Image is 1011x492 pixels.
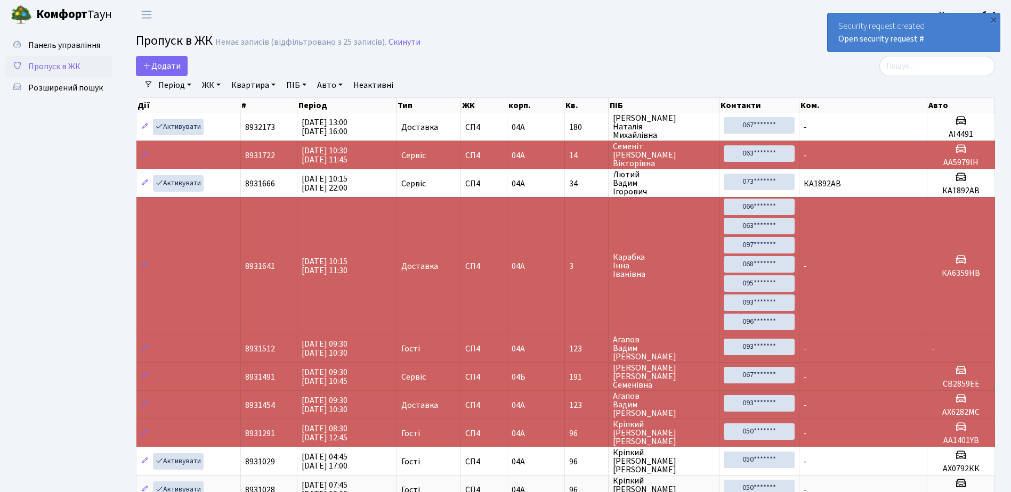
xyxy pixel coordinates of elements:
[302,256,347,276] span: [DATE] 10:15 [DATE] 11:30
[397,98,460,113] th: Тип
[799,98,927,113] th: Ком.
[28,61,80,72] span: Пропуск в ЖК
[245,178,275,190] span: 8931666
[227,76,280,94] a: Квартира
[11,4,32,26] img: logo.png
[569,262,604,270] span: 3
[569,345,604,353] span: 123
[512,399,525,411] span: 04А
[804,260,807,272] span: -
[804,399,807,411] span: -
[302,451,347,472] span: [DATE] 04:45 [DATE] 17:00
[932,158,990,168] h5: АА5979ІН
[401,345,420,353] span: Гості
[28,39,100,51] span: Панель управління
[215,37,386,47] div: Немає записів (відфільтровано з 25 записів).
[512,428,525,439] span: 04А
[136,31,213,50] span: Пропуск в ЖК
[245,399,275,411] span: 8931454
[613,420,715,446] span: Кріпкий [PERSON_NAME] [PERSON_NAME]
[613,253,715,278] span: Карабка Інна Іванівна
[401,429,420,438] span: Гості
[569,179,604,188] span: 34
[313,76,347,94] a: Авто
[401,373,426,381] span: Сервіс
[302,338,347,359] span: [DATE] 09:30 [DATE] 10:30
[932,379,990,389] h5: СВ2859ЕЕ
[465,179,503,188] span: СП4
[932,129,990,140] h5: АІ4491
[461,98,507,113] th: ЖК
[302,366,347,387] span: [DATE] 09:30 [DATE] 10:45
[465,401,503,409] span: СП4
[401,401,438,409] span: Доставка
[240,98,297,113] th: #
[613,364,715,389] span: [PERSON_NAME] [PERSON_NAME] Семенівна
[719,98,799,113] th: Контакти
[613,142,715,168] span: Семеніт [PERSON_NAME] Вікторівна
[297,98,397,113] th: Період
[245,343,275,355] span: 8931512
[136,56,188,76] a: Додати
[389,37,420,47] a: Скинути
[838,33,924,45] a: Open security request #
[939,9,998,21] a: Консьєрж б. 4.
[465,345,503,353] span: СП4
[401,179,426,188] span: Сервіс
[512,121,525,133] span: 04А
[401,262,438,270] span: Доставка
[512,178,525,190] span: 04А
[932,436,990,446] h5: АА1401YB
[302,117,347,137] span: [DATE] 13:00 [DATE] 16:00
[804,371,807,383] span: -
[154,76,196,94] a: Період
[613,170,715,196] span: Лютий Вадим Ігорович
[143,60,181,72] span: Додати
[804,428,807,439] span: -
[465,123,503,132] span: СП4
[401,123,438,132] span: Доставка
[153,453,204,470] a: Активувати
[302,145,347,166] span: [DATE] 10:30 [DATE] 11:45
[349,76,398,94] a: Неактивні
[932,343,935,355] span: -
[569,151,604,160] span: 14
[245,428,275,439] span: 8931291
[932,186,990,196] h5: КА1892АВ
[153,119,204,135] a: Активувати
[465,457,503,466] span: СП4
[302,173,347,194] span: [DATE] 10:15 [DATE] 22:00
[465,373,503,381] span: СП4
[36,6,87,23] b: Комфорт
[512,371,525,383] span: 04Б
[465,262,503,270] span: СП4
[569,429,604,438] span: 96
[153,175,204,192] a: Активувати
[302,423,347,444] span: [DATE] 08:30 [DATE] 12:45
[804,121,807,133] span: -
[613,448,715,474] span: Кріпкий [PERSON_NAME] [PERSON_NAME]
[804,150,807,161] span: -
[932,268,990,278] h5: КА6359НВ
[512,260,525,272] span: 04А
[401,457,420,466] span: Гості
[569,123,604,132] span: 180
[804,178,841,190] span: КА1892АВ
[879,56,995,76] input: Пошук...
[804,456,807,468] span: -
[613,335,715,361] span: Агапов Вадим [PERSON_NAME]
[36,6,112,24] span: Таун
[932,407,990,417] h5: АХ6282МС
[569,401,604,409] span: 123
[613,114,715,140] span: [PERSON_NAME] Наталія Михайлівна
[28,82,103,94] span: Розширений пошук
[569,457,604,466] span: 96
[988,14,999,25] div: ×
[5,56,112,77] a: Пропуск в ЖК
[613,392,715,417] span: Агапов Вадим [PERSON_NAME]
[564,98,608,113] th: Кв.
[465,429,503,438] span: СП4
[828,13,1000,52] div: Security request created
[569,373,604,381] span: 191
